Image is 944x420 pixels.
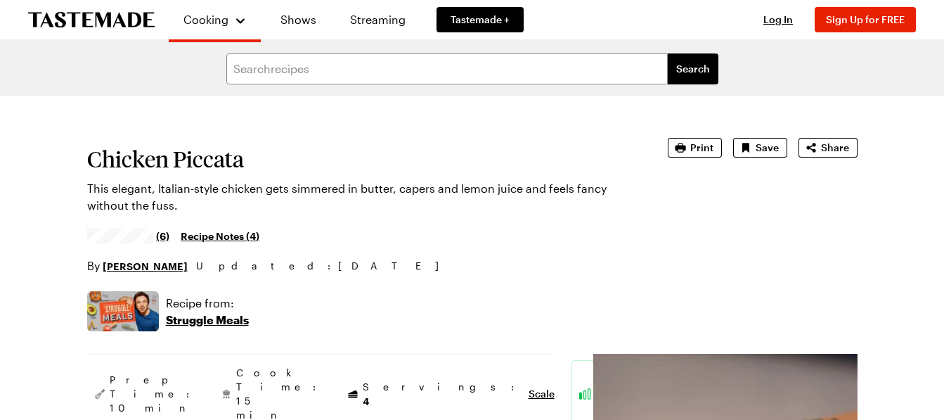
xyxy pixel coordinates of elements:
[87,291,159,331] img: Show where recipe is used
[87,180,628,214] p: This elegant, Italian-style chicken gets simmered in butter, capers and lemon juice and feels fan...
[181,228,259,243] a: Recipe Notes (4)
[798,138,858,158] button: Share
[363,380,522,409] span: Servings:
[363,394,369,407] span: 4
[156,229,169,243] span: (6)
[183,6,247,34] button: Cooking
[676,62,710,76] span: Search
[815,7,916,32] button: Sign Up for FREE
[668,138,722,158] button: Print
[733,138,787,158] button: Save recipe
[668,53,718,84] button: filters
[451,13,510,27] span: Tastemade +
[87,230,170,241] a: 5/5 stars from 6 reviews
[196,258,453,274] span: Updated : [DATE]
[821,141,849,155] span: Share
[529,387,555,401] button: Scale
[437,7,524,32] a: Tastemade +
[166,312,249,329] p: Struggle Meals
[166,295,249,312] p: Recipe from:
[166,295,249,329] a: Recipe from:Struggle Meals
[756,141,779,155] span: Save
[87,257,188,274] p: By
[103,258,188,274] a: [PERSON_NAME]
[826,13,905,25] span: Sign Up for FREE
[690,141,713,155] span: Print
[183,13,228,26] span: Cooking
[763,13,793,25] span: Log In
[750,13,806,27] button: Log In
[110,373,197,415] span: Prep Time: 10 min
[28,12,155,28] a: To Tastemade Home Page
[87,146,628,172] h1: Chicken Piccata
